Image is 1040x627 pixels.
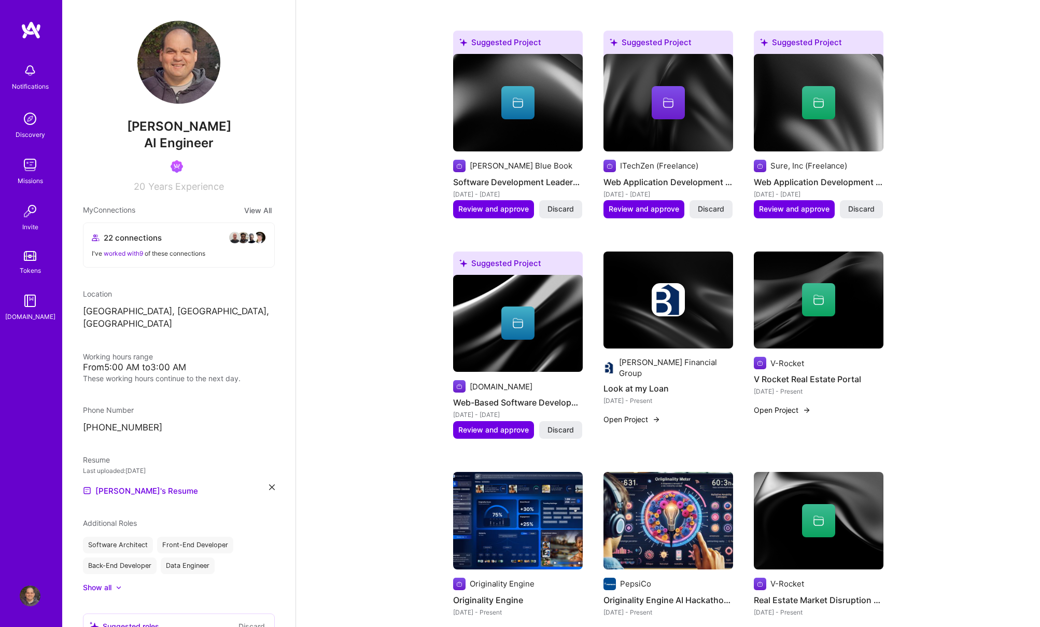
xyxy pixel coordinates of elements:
div: V-Rocket [770,578,804,589]
div: Suggested Project [453,252,583,279]
button: Discard [539,421,582,439]
div: Last uploaded: [DATE] [83,465,275,476]
img: avatar [254,231,266,244]
img: Company logo [603,578,616,590]
button: 22 connectionsavataravataravataravatarI've worked with9 of these connections [83,222,275,268]
div: I've of these connections [92,248,266,259]
button: Open Project [603,414,660,425]
img: Originality Engine AI Hackathon Prototype [603,472,733,569]
img: cover [754,472,883,569]
img: logo [21,21,41,39]
span: Years Experience [148,181,224,192]
div: [DOMAIN_NAME] [5,311,55,322]
img: Company logo [652,283,685,316]
p: [PHONE_NUMBER] [83,422,275,434]
img: Company logo [754,357,766,369]
div: Discovery [16,129,45,140]
img: Company logo [453,380,466,393]
div: Data Engineer [161,558,215,574]
h4: Originality Engine AI Hackathon Prototype [603,593,733,607]
div: [DATE] - [DATE] [453,409,583,420]
span: [PERSON_NAME] [83,119,275,134]
h4: Web Application Development on Azure [754,175,883,189]
img: cover [603,252,733,349]
div: Tokens [20,265,41,276]
span: AI Engineer [144,135,214,150]
img: Company logo [453,578,466,590]
a: [PERSON_NAME]'s Resume [83,484,198,497]
img: Company logo [603,160,616,172]
span: Discard [848,204,875,214]
span: Additional Roles [83,519,137,527]
div: [DATE] - [DATE] [453,189,583,200]
div: [DATE] - Present [603,395,733,406]
span: 22 connections [104,232,162,243]
div: [DATE] - Present [453,607,583,618]
img: discovery [20,108,40,129]
span: Discard [547,425,574,435]
div: From 5:00 AM to 3:00 AM [83,362,275,373]
div: [DOMAIN_NAME] [470,381,532,392]
div: Suggested Project [754,31,883,58]
img: teamwork [20,155,40,175]
img: User Avatar [20,586,40,606]
img: cover [754,54,883,151]
button: Review and approve [603,200,684,218]
img: arrow-right [803,406,811,414]
div: ITechZen (Freelance) [620,160,698,171]
div: Front-End Developer [157,537,233,553]
img: Invite [20,201,40,221]
span: Review and approve [759,204,830,214]
div: Sure, Inc (Freelance) [770,160,847,171]
button: Discard [539,200,582,218]
h4: Software Development Leadership [453,175,583,189]
img: cover [453,275,583,372]
div: Location [83,288,275,299]
div: Notifications [12,81,49,92]
span: Working hours range [83,352,153,361]
img: Resume [83,486,91,495]
i: icon SuggestedTeams [459,38,467,46]
span: Review and approve [609,204,679,214]
div: Suggested Project [453,31,583,58]
img: Been on Mission [171,160,183,173]
img: User Avatar [137,21,220,104]
div: Originality Engine [470,578,535,589]
h4: V Rocket Real Estate Portal [754,372,883,386]
h4: Web Application Development on AWS [603,175,733,189]
div: [DATE] - [DATE] [603,189,733,200]
span: Review and approve [458,425,529,435]
div: Show all [83,582,111,593]
h4: Real Estate Market Disruption Platform [754,593,883,607]
a: User Avatar [17,586,43,606]
div: These working hours continue to the next day. [83,373,275,384]
div: Invite [22,221,38,232]
span: Discard [698,204,724,214]
p: [GEOGRAPHIC_DATA], [GEOGRAPHIC_DATA], [GEOGRAPHIC_DATA] [83,305,275,330]
i: icon Close [269,484,275,490]
span: Phone Number [83,406,134,414]
img: cover [603,54,733,151]
span: My Connections [83,204,135,216]
span: Discard [547,204,574,214]
button: Review and approve [453,421,534,439]
div: Missions [18,175,43,186]
button: Discard [840,200,883,218]
img: avatar [237,231,249,244]
span: Resume [83,455,110,464]
span: worked with 9 [104,249,143,257]
button: View All [241,204,275,216]
div: Suggested Project [603,31,733,58]
button: Review and approve [754,200,835,218]
img: cover [453,54,583,151]
i: icon SuggestedTeams [459,259,467,267]
img: Company logo [453,160,466,172]
div: [DATE] - [DATE] [754,189,883,200]
img: Company logo [754,578,766,590]
button: Open Project [754,405,811,415]
div: [DATE] - Present [754,386,883,397]
img: cover [754,252,883,349]
div: PepsiCo [620,578,651,589]
div: Software Architect [83,537,153,553]
span: Review and approve [458,204,529,214]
